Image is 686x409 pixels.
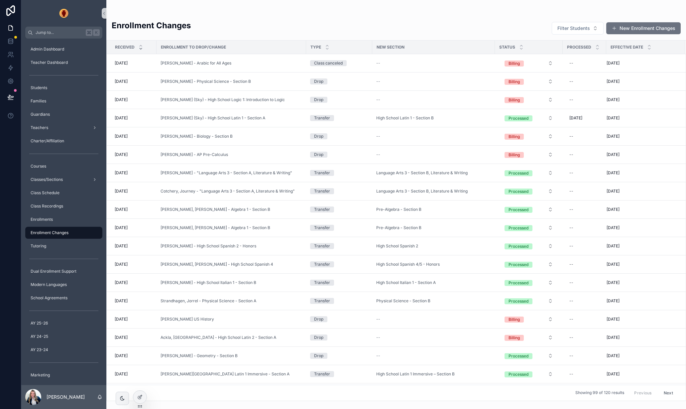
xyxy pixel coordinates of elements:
[161,317,214,322] span: [PERSON_NAME] US History
[314,298,330,304] div: Transfer
[567,332,602,343] a: --
[376,134,380,139] span: --
[310,152,368,158] a: Drop
[607,298,620,304] span: [DATE]
[161,152,302,157] a: [PERSON_NAME] - AP Pre-Calculus
[161,317,302,322] a: [PERSON_NAME] US History
[161,170,292,176] a: [PERSON_NAME] - "Language Arts 3 - Section A, Literature & Writing"
[376,262,491,267] a: High School Spanish 4/5 - Honors
[567,222,602,233] a: --
[25,200,102,212] a: Class Recordings
[607,280,677,285] a: [DATE]
[161,79,251,84] a: [PERSON_NAME] - Physical Science - Section B
[499,75,558,87] button: Select Button
[499,94,558,106] button: Select Button
[567,204,602,215] a: --
[499,185,558,197] button: Select Button
[161,262,273,267] a: [PERSON_NAME], [PERSON_NAME] - High School Spanish 4
[115,280,153,285] a: [DATE]
[567,186,602,197] a: --
[376,152,491,157] a: --
[376,207,491,212] a: Pre-Algebra - Section B
[569,225,573,230] div: --
[25,187,102,199] a: Class Schedule
[115,317,153,322] a: [DATE]
[161,298,302,304] a: Strandhagen, Jorrel - Physical Science - Section A
[567,296,602,306] a: --
[310,97,368,103] a: Drop
[161,243,256,249] a: [PERSON_NAME] - High School Spanish 2 - Honors
[569,298,573,304] div: --
[499,204,558,215] button: Select Button
[161,61,302,66] a: [PERSON_NAME] - Arabic for All Ages
[499,332,558,343] button: Select Button
[569,280,573,285] div: --
[376,97,380,102] span: --
[607,243,620,249] span: [DATE]
[31,243,46,249] span: Tutoring
[31,98,46,104] span: Families
[499,221,559,234] a: Select Button
[25,279,102,291] a: Modern Languages
[31,112,50,117] span: Guardians
[552,22,604,35] button: Select Button
[161,189,295,194] a: Cotchery, Journey - "Language Arts 3 - Section A, Literature & Writing"
[161,152,228,157] span: [PERSON_NAME] - AP Pre-Calculus
[310,316,368,322] a: Drop
[499,222,558,234] button: Select Button
[567,113,602,123] a: [DATE]
[310,261,368,267] a: Transfer
[115,152,153,157] a: [DATE]
[376,317,491,322] a: --
[509,280,528,286] div: Processed
[161,207,302,212] a: [PERSON_NAME], [PERSON_NAME] - Algebra 1 - Section B
[25,160,102,172] a: Courses
[499,112,559,124] a: Select Button
[314,316,323,322] div: Drop
[161,61,231,66] a: [PERSON_NAME] - Arabic for All Ages
[25,95,102,107] a: Families
[314,97,323,103] div: Drop
[607,115,677,121] a: [DATE]
[115,152,128,157] span: [DATE]
[607,225,620,230] span: [DATE]
[21,39,106,385] div: scrollable content
[499,313,559,326] a: Select Button
[499,149,558,161] button: Select Button
[161,280,256,285] a: [PERSON_NAME] - High School Italian 1 - Section B
[25,122,102,134] a: Teachers
[569,243,573,249] div: --
[499,258,558,270] button: Select Button
[607,243,677,249] a: [DATE]
[567,259,602,270] a: --
[607,170,677,176] a: [DATE]
[161,280,302,285] a: [PERSON_NAME] - High School Italian 1 - Section B
[509,262,528,268] div: Processed
[161,225,270,230] a: [PERSON_NAME], [PERSON_NAME] - Algebra 1 - Section B
[58,8,69,19] img: App logo
[161,134,302,139] a: [PERSON_NAME] - Biology - Section B
[376,280,436,285] a: High School Italian 1 - Section A
[376,317,380,322] span: --
[376,97,491,102] a: --
[607,152,620,157] span: [DATE]
[376,79,491,84] a: --
[310,60,368,66] a: Class canceled
[115,134,153,139] a: [DATE]
[607,189,677,194] a: [DATE]
[25,292,102,304] a: School Agreements
[31,334,48,339] span: AY 24-25
[115,61,153,66] a: [DATE]
[376,262,440,267] a: High School Spanish 4/5 - Honors
[115,97,128,102] span: [DATE]
[314,115,330,121] div: Transfer
[31,230,68,235] span: Enrollment Changes
[607,262,677,267] a: [DATE]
